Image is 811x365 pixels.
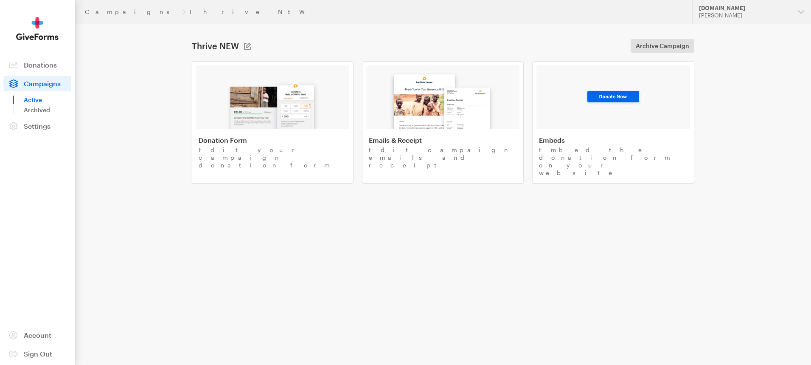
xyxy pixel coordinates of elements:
[584,89,642,106] img: image-3-93ee28eb8bf338fe015091468080e1db9f51356d23dce784fdc61914b1599f14.png
[24,79,61,88] span: Campaigns
[385,66,500,129] img: image-2-08a39f98273254a5d313507113ca8761204b64a72fdaab3e68b0fc5d6b16bc50.png
[24,122,51,130] span: Settings
[539,136,687,144] h4: Embeds
[532,61,694,184] a: Embeds Embed the donation form on your website
[189,8,310,15] a: Thrive NEW
[362,61,524,184] a: Emails & Receipt Edit campaign emails and receipt
[631,39,694,53] a: Archive Campaign
[24,61,57,69] span: Donations
[85,8,179,15] a: Campaigns
[16,17,59,40] img: GiveForms
[539,146,687,177] p: Embed the donation form on your website
[192,41,239,51] h1: Thrive NEW
[699,12,791,19] div: [PERSON_NAME]
[223,75,322,129] img: image-1-0e7e33c2fa879c29fc43b57e5885c2c5006ac2607a1de4641c4880897d5e5c7f.png
[3,76,71,91] a: Campaigns
[199,146,347,169] p: Edit your campaign donation form
[199,136,347,144] h4: Donation Form
[192,61,354,184] a: Donation Form Edit your campaign donation form
[3,57,71,73] a: Donations
[699,5,791,12] div: [DOMAIN_NAME]
[369,136,517,144] h4: Emails & Receipt
[3,119,71,134] a: Settings
[369,146,517,169] p: Edit campaign emails and receipt
[24,105,71,115] a: Archived
[636,41,689,51] span: Archive Campaign
[24,95,71,105] a: Active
